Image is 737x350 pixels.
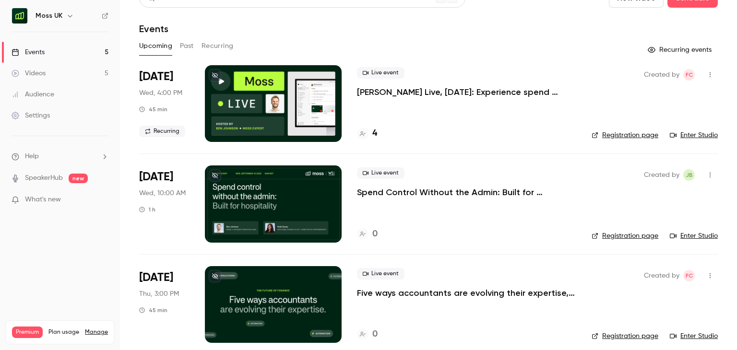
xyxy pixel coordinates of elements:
span: Thu, 3:00 PM [139,289,179,299]
span: FC [686,69,693,81]
a: [PERSON_NAME] Live, [DATE]: Experience spend management automation with [PERSON_NAME] [357,86,576,98]
h6: Moss UK [36,11,62,21]
a: Registration page [592,231,658,241]
button: Upcoming [139,38,172,54]
div: Videos [12,69,46,78]
div: Audience [12,90,54,99]
button: Recurring events [643,42,718,58]
a: Enter Studio [670,331,718,341]
div: 45 min [139,306,167,314]
a: 0 [357,228,378,241]
span: [DATE] [139,270,173,285]
a: Enter Studio [670,130,718,140]
span: Jara Bockx [683,169,695,181]
span: Live event [357,167,404,179]
span: Created by [644,69,679,81]
a: Manage [85,328,108,336]
li: help-dropdown-opener [12,152,108,162]
span: Recurring [139,126,185,137]
img: Moss UK [12,8,27,23]
a: Five ways accountants are evolving their expertise, for the future of finance [357,287,576,299]
div: Events [12,47,45,57]
button: Recurring [202,38,234,54]
h4: 0 [372,228,378,241]
button: Past [180,38,194,54]
span: Wed, 10:00 AM [139,188,186,198]
div: Settings [12,111,50,120]
div: Sep 11 Thu, 2:00 PM (Europe/London) [139,266,190,343]
span: new [69,174,88,183]
a: Registration page [592,130,658,140]
a: 4 [357,127,377,140]
div: 45 min [139,105,167,113]
h4: 0 [372,328,378,341]
a: Spend Control Without the Admin: Built for Hospitality [357,187,576,198]
span: Live event [357,268,404,280]
h1: Events [139,23,168,35]
div: 1 h [139,206,155,213]
div: Sep 3 Wed, 3:00 PM (Europe/London) [139,65,190,142]
span: [DATE] [139,69,173,84]
span: JB [686,169,693,181]
span: FC [686,270,693,281]
span: [DATE] [139,169,173,185]
a: SpeakerHub [25,173,63,183]
span: Created by [644,270,679,281]
span: Wed, 4:00 PM [139,88,182,98]
span: Premium [12,327,43,338]
span: Felicity Cator [683,270,695,281]
span: Plan usage [48,328,79,336]
span: Felicity Cator [683,69,695,81]
a: Registration page [592,331,658,341]
span: Created by [644,169,679,181]
h4: 4 [372,127,377,140]
a: Enter Studio [670,231,718,241]
span: Help [25,152,39,162]
span: What's new [25,195,61,205]
a: 0 [357,328,378,341]
div: Sep 10 Wed, 9:00 AM (Europe/London) [139,165,190,242]
span: Live event [357,67,404,79]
